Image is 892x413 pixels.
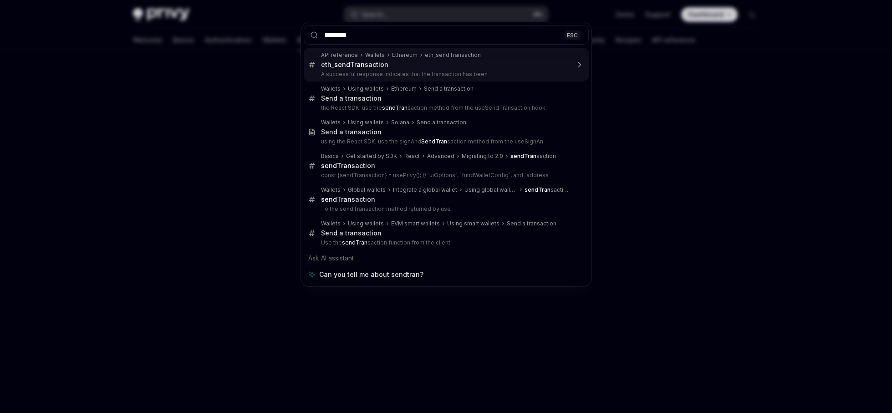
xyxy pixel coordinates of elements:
[424,85,474,92] div: Send a transaction
[321,128,382,136] div: Send a transaction
[391,220,440,227] div: EVM smart wallets
[348,220,384,227] div: Using wallets
[321,239,570,246] p: Use the saction function from the client
[462,153,503,160] div: Migrating to 2.0
[321,172,570,179] p: const {sendTransaction} = usePrivy(); // `uiOptions`, `fundWalletConfig`, and `address`
[525,186,550,193] b: sendTran
[391,119,409,126] div: Solana
[393,186,457,194] div: Integrate a global wallet
[321,205,570,213] p: To the sendTransaction method returned by use
[346,153,397,160] div: Get started by SDK
[321,195,375,204] div: saction
[321,229,382,237] div: Send a transaction
[334,61,365,68] b: sendTran
[321,94,382,102] div: Send a transaction
[321,162,375,170] div: saction
[321,51,358,59] div: API reference
[417,119,466,126] div: Send a transaction
[564,30,581,40] div: ESC
[427,153,454,160] div: Advanced
[321,119,341,126] div: Wallets
[321,104,570,112] p: the React SDK, use the saction method from the useSendTransaction hook:
[425,51,481,59] div: eth_sendTransaction
[421,138,447,145] b: SendTran
[464,186,518,194] div: Using global wallets
[392,51,418,59] div: Ethereum
[321,162,352,169] b: sendTran
[507,220,556,227] div: Send a transaction
[321,61,388,69] div: eth_ saction
[319,270,423,279] span: Can you tell me about sendtran?
[321,71,570,78] p: A successful response indicates that the transaction has been
[321,138,570,145] p: using the React SDK, use the signAnd saction method from the useSignAn
[342,239,367,246] b: sendTran
[510,153,556,160] div: saction
[525,186,569,194] div: saction
[321,85,341,92] div: Wallets
[348,85,384,92] div: Using wallets
[348,119,384,126] div: Using wallets
[321,186,341,194] div: Wallets
[304,250,589,266] div: Ask AI assistant
[382,104,408,111] b: sendTran
[321,220,341,227] div: Wallets
[404,153,420,160] div: React
[348,186,386,194] div: Global wallets
[321,195,352,203] b: sendTran
[391,85,417,92] div: Ethereum
[321,153,339,160] div: Basics
[510,153,536,159] b: sendTran
[365,51,385,59] div: Wallets
[447,220,500,227] div: Using smart wallets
